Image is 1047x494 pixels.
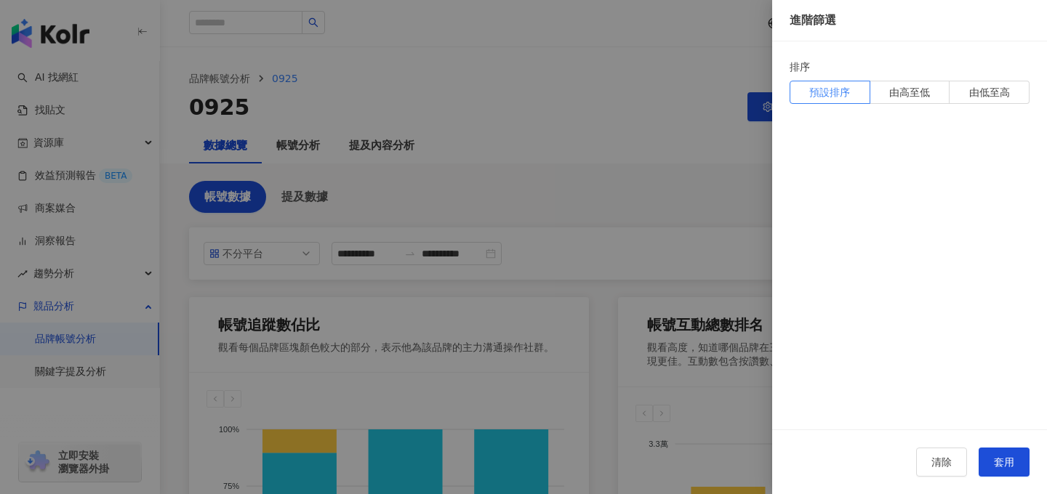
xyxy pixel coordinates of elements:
span: 預設排序 [809,85,850,100]
label: 排序 [790,59,821,75]
span: 由高至低 [889,85,930,100]
div: 進階篩選 [790,12,1030,29]
span: 清除 [931,456,952,468]
button: 清除 [916,448,967,477]
span: 套用 [994,456,1014,468]
button: 套用 [979,448,1030,477]
span: 由低至高 [969,85,1010,100]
